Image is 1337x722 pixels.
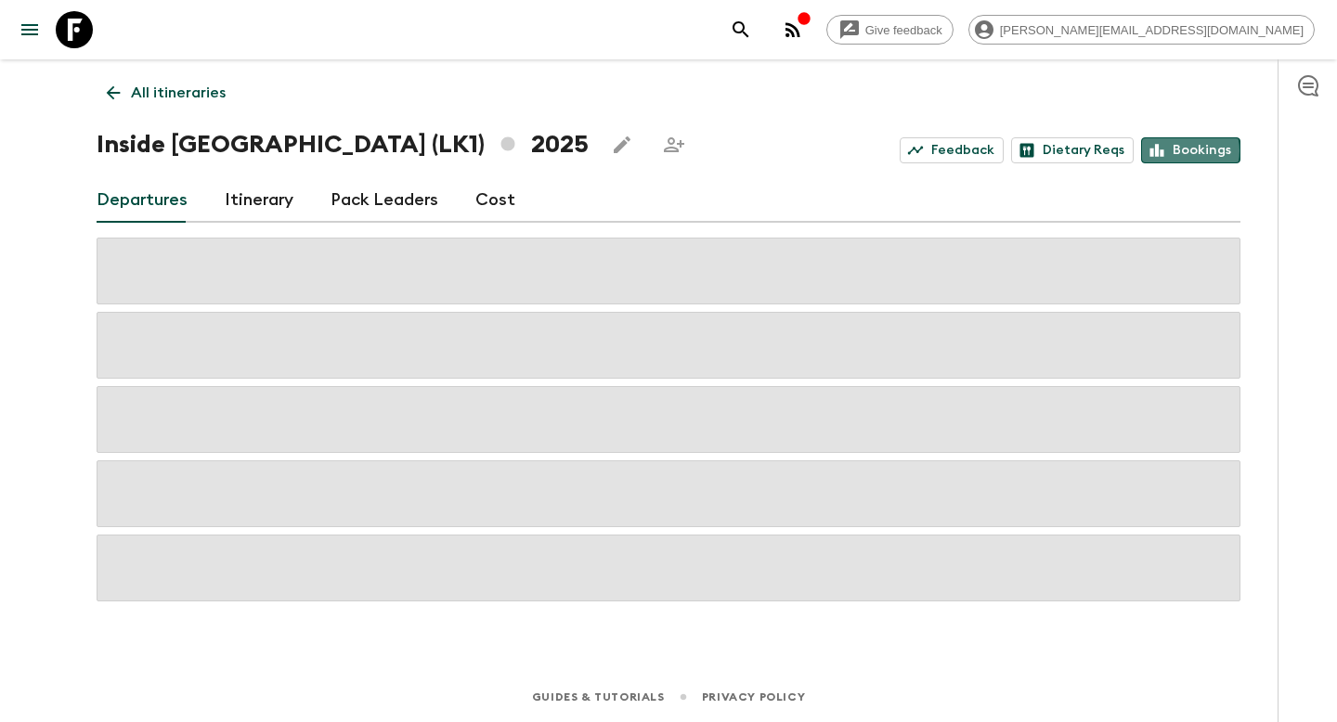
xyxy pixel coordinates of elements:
div: [PERSON_NAME][EMAIL_ADDRESS][DOMAIN_NAME] [968,15,1315,45]
a: Feedback [900,137,1004,163]
a: Itinerary [225,178,293,223]
a: Privacy Policy [702,687,805,707]
a: Guides & Tutorials [532,687,665,707]
a: Pack Leaders [331,178,438,223]
a: Departures [97,178,188,223]
button: Edit this itinerary [604,126,641,163]
p: All itineraries [131,82,226,104]
span: Share this itinerary [656,126,693,163]
a: Cost [475,178,515,223]
a: Dietary Reqs [1011,137,1134,163]
span: Give feedback [855,23,953,37]
a: All itineraries [97,74,236,111]
span: [PERSON_NAME][EMAIL_ADDRESS][DOMAIN_NAME] [990,23,1314,37]
button: menu [11,11,48,48]
a: Bookings [1141,137,1240,163]
h1: Inside [GEOGRAPHIC_DATA] (LK1) 2025 [97,126,589,163]
button: search adventures [722,11,759,48]
a: Give feedback [826,15,954,45]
